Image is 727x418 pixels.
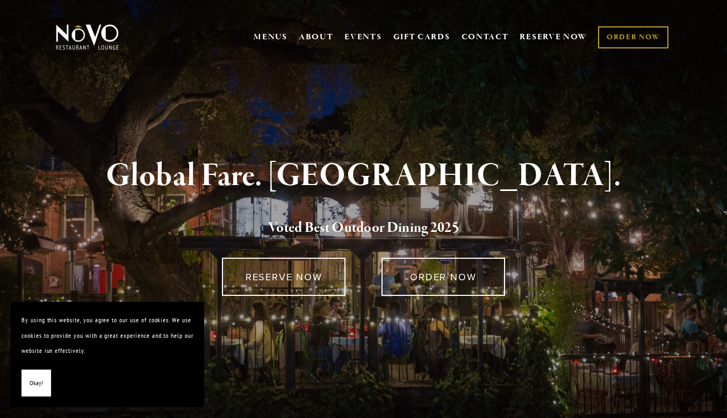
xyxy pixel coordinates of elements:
[382,258,505,296] a: ORDER NOW
[222,258,345,296] a: RESERVE NOW
[393,27,450,47] a: GIFT CARDS
[254,32,287,42] a: MENUS
[344,32,382,42] a: EVENTS
[598,26,668,48] a: ORDER NOW
[30,376,43,391] span: Okay!
[106,155,621,196] strong: Global Fare. [GEOGRAPHIC_DATA].
[54,24,121,51] img: Novo Restaurant &amp; Lounge
[73,217,655,239] h2: 5
[268,218,452,239] a: Voted Best Outdoor Dining 202
[520,27,587,47] a: RESERVE NOW
[11,302,204,407] section: Cookie banner
[462,27,509,47] a: CONTACT
[299,32,334,42] a: ABOUT
[21,313,193,359] p: By using this website, you agree to our use of cookies. We use cookies to provide you with a grea...
[21,370,51,397] button: Okay!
